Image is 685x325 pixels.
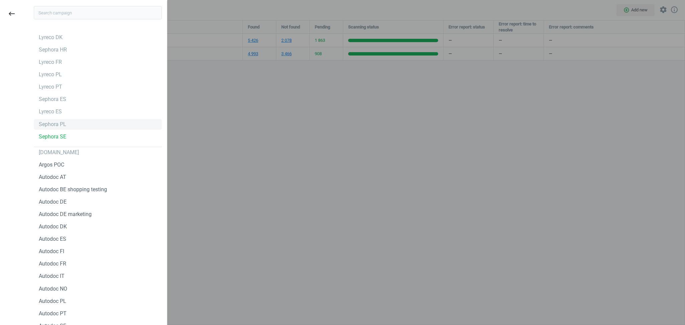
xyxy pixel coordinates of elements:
div: Autodoc NO [39,285,67,293]
div: [DOMAIN_NAME] [39,149,79,156]
div: Autodoc DE [39,198,67,206]
div: Lyreco DK [39,34,63,41]
div: Argos POC [39,161,64,169]
div: Autodoc IT [39,273,65,280]
div: Autodoc ES [39,235,66,243]
div: Sephora SE [39,133,66,140]
div: Lyreco FR [39,59,62,66]
div: Sephora PL [39,121,66,128]
i: keyboard_backspace [8,10,16,18]
div: Lyreco PT [39,83,62,91]
button: keyboard_backspace [4,6,19,22]
div: Autodoc AT [39,174,66,181]
div: Autodoc DK [39,223,67,230]
div: Autodoc FR [39,260,66,267]
div: Sephora ES [39,96,66,103]
div: Autodoc PT [39,310,67,317]
div: Autodoc BE shopping testing [39,186,107,193]
div: Lyreco PL [39,71,62,78]
div: Sephora HR [39,46,67,53]
div: Autodoc PL [39,298,66,305]
div: Autodoc FI [39,248,64,255]
div: Autodoc DE marketing [39,211,92,218]
input: Search campaign [34,6,162,19]
div: Lyreco ES [39,108,62,115]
